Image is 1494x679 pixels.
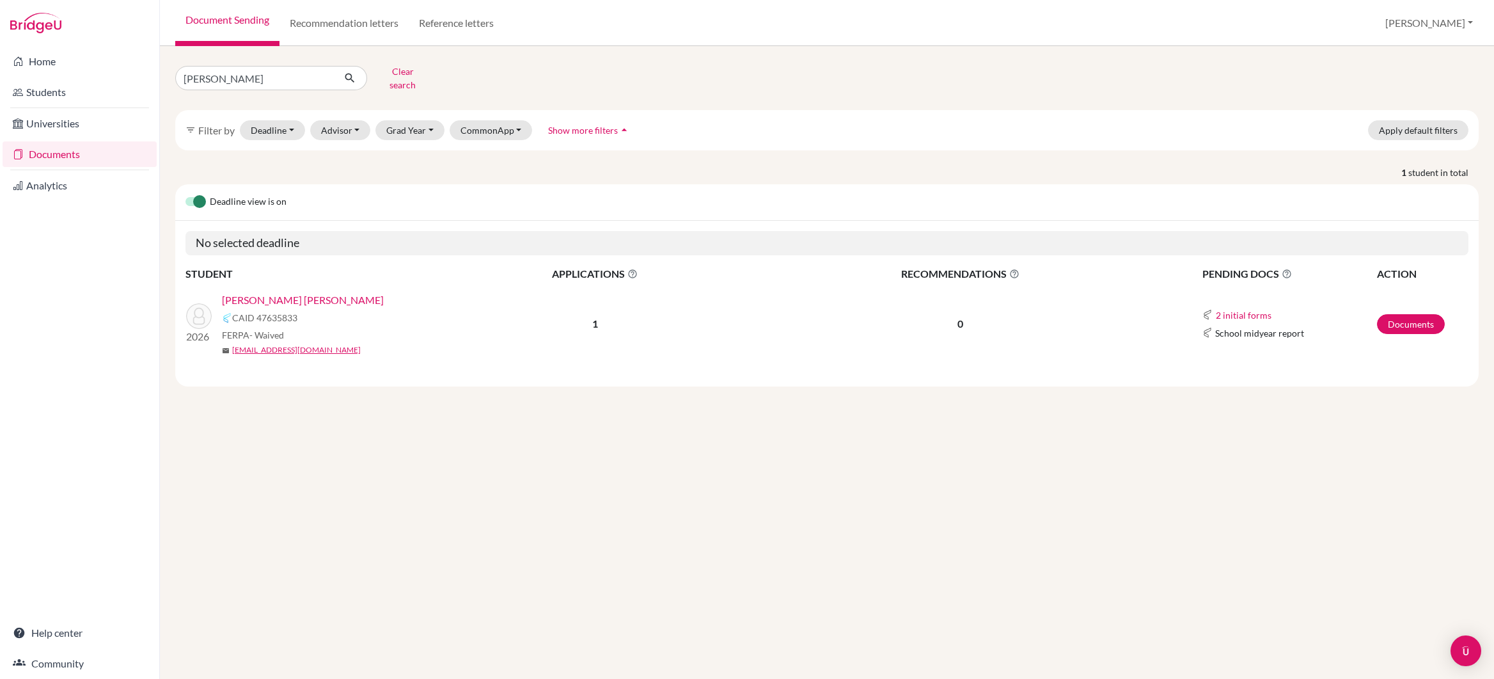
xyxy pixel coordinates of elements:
h5: No selected deadline [185,231,1468,255]
span: RECOMMENDATIONS [750,266,1171,282]
span: School midyear report [1215,326,1304,340]
a: Documents [1377,314,1445,334]
th: STUDENT [185,266,441,282]
p: 2026 [186,329,212,344]
button: CommonApp [450,120,533,140]
span: mail [222,347,230,355]
span: APPLICATIONS [442,266,748,282]
a: Analytics [3,173,157,198]
img: PITAMBARE, Charvi Avadhoot [186,303,212,329]
span: PENDING DOCS [1202,266,1376,282]
span: Deadline view is on [210,195,287,210]
b: 1 [592,317,598,330]
span: CAID 47635833 [232,311,297,324]
a: Community [3,651,157,676]
a: Students [3,79,157,105]
img: Common App logo [1202,310,1213,320]
button: Apply default filters [1368,120,1468,140]
span: FERPA [222,328,284,342]
span: student in total [1408,166,1479,179]
span: - Waived [249,330,284,340]
th: ACTION [1376,266,1468,282]
button: Clear search [367,61,438,95]
a: Home [3,49,157,74]
a: [EMAIL_ADDRESS][DOMAIN_NAME] [232,344,361,356]
button: 2 initial forms [1215,308,1272,323]
img: Common App logo [1202,328,1213,338]
input: Find student by name... [175,66,334,90]
button: Deadline [240,120,305,140]
a: [PERSON_NAME] [PERSON_NAME] [222,292,384,308]
span: Show more filters [548,125,618,136]
button: [PERSON_NAME] [1380,11,1479,35]
a: Help center [3,620,157,646]
strong: 1 [1401,166,1408,179]
button: Advisor [310,120,371,140]
p: 0 [750,316,1171,332]
a: Documents [3,141,157,167]
button: Show more filtersarrow_drop_up [537,120,641,140]
i: filter_list [185,125,196,135]
span: Filter by [198,124,235,136]
i: arrow_drop_up [618,124,631,136]
img: Bridge-U [10,13,61,33]
div: Open Intercom Messenger [1451,635,1481,666]
button: Grad Year [375,120,444,140]
a: Universities [3,111,157,136]
img: Common App logo [222,313,232,323]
